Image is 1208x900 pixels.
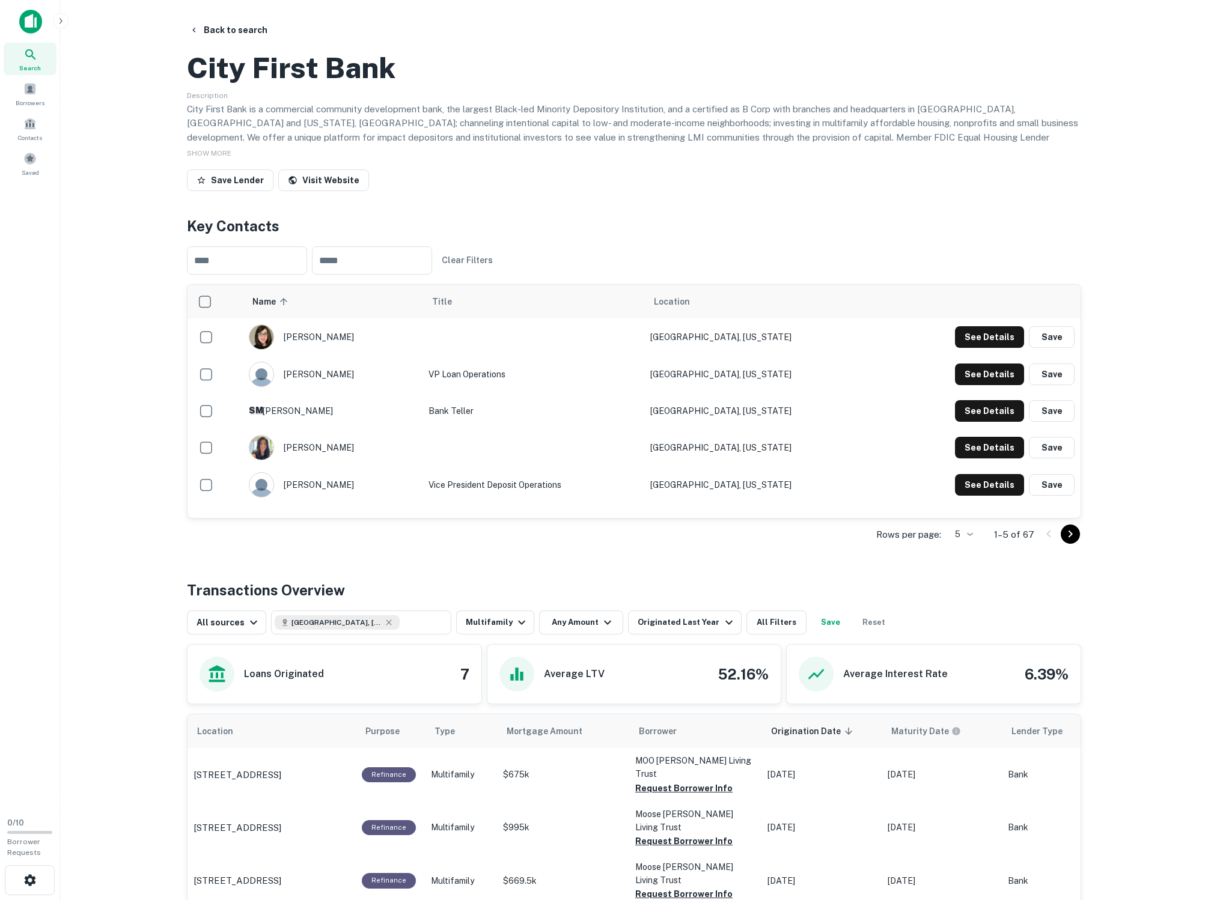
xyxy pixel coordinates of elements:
[187,102,1081,159] p: City First Bank is a commercial community development bank, the largest Black-led Minority Deposi...
[249,404,263,417] p: S M
[7,818,24,827] span: 0 / 10
[4,78,56,110] a: Borrowers
[644,285,879,318] th: Location
[811,610,850,634] button: Save your search to get updates of matches that match your search criteria.
[422,285,644,318] th: Title
[1008,821,1104,834] p: Bank
[252,294,291,309] span: Name
[946,526,975,543] div: 5
[503,875,623,887] p: $669.5k
[1029,326,1075,348] button: Save
[503,821,623,834] p: $995k
[188,714,356,748] th: Location
[422,393,644,429] td: Bank Teller
[955,363,1024,385] button: See Details
[197,724,249,738] span: Location
[771,724,856,738] span: Origination Date
[882,714,1002,748] th: Maturity dates displayed may be estimated. Please contact the lender for the most accurate maturi...
[635,754,755,780] p: MOO [PERSON_NAME] Living Trust
[654,294,690,309] span: Location
[955,474,1024,496] button: See Details
[644,318,879,356] td: [GEOGRAPHIC_DATA], [US_STATE]
[539,610,623,634] button: Any Amount
[1148,804,1208,862] iframe: Chat Widget
[187,149,231,157] span: SHOW MORE
[4,112,56,145] a: Contacts
[888,875,996,887] p: [DATE]
[628,610,741,634] button: Originated Last Year
[635,834,733,848] button: Request Borrower Info
[1029,400,1075,422] button: Save
[437,249,498,271] button: Clear Filters
[243,285,422,318] th: Name
[644,429,879,466] td: [GEOGRAPHIC_DATA], [US_STATE]
[187,169,273,191] button: Save Lender
[278,169,369,191] a: Visit Website
[249,473,273,497] img: 9c8pery4andzj6ohjkjp54ma2
[1025,663,1069,685] h4: 6.39%
[187,610,266,634] button: All sources
[503,768,623,781] p: $675k
[544,667,605,681] h6: Average LTV
[891,725,949,738] h6: Maturity Date
[629,714,761,748] th: Borrower
[635,860,755,887] p: Moose [PERSON_NAME] Living Trust
[244,667,324,681] h6: Loans Originated
[249,404,416,418] div: [PERSON_NAME]
[955,400,1024,422] button: See Details
[891,725,961,738] div: Maturity dates displayed may be estimated. Please contact the lender for the most accurate maturi...
[767,821,876,834] p: [DATE]
[194,874,281,888] p: [STREET_ADDRESS]
[425,714,497,748] th: Type
[1029,363,1075,385] button: Save
[1061,524,1080,544] button: Go to next page
[362,873,416,888] div: This loan purpose was for refinancing
[955,326,1024,348] button: See Details
[497,714,629,748] th: Mortgage Amount
[249,472,416,497] div: [PERSON_NAME]
[7,838,41,857] span: Borrower Requests
[4,147,56,180] div: Saved
[718,663,769,685] h4: 52.16%
[187,215,1081,237] h4: Key Contacts
[362,767,416,782] div: This loan purpose was for refinancing
[1008,768,1104,781] p: Bank
[855,610,893,634] button: Reset
[1029,437,1075,458] button: Save
[432,294,468,309] span: Title
[431,875,491,887] p: Multifamily
[422,356,644,393] td: VP Loan Operations
[249,362,416,387] div: [PERSON_NAME]
[365,724,415,738] span: Purpose
[876,528,941,542] p: Rows per page:
[644,393,879,429] td: [GEOGRAPHIC_DATA], [US_STATE]
[185,19,272,41] button: Back to search
[888,821,996,834] p: [DATE]
[1029,474,1075,496] button: Save
[843,667,948,681] h6: Average Interest Rate
[362,820,416,835] div: This loan purpose was for refinancing
[638,615,736,630] div: Originated Last Year
[194,821,281,835] p: [STREET_ADDRESS]
[194,821,350,835] a: [STREET_ADDRESS]
[187,579,345,601] h4: Transactions Overview
[187,91,228,100] span: Description
[19,10,42,34] img: capitalize-icon.png
[18,133,42,142] span: Contacts
[635,807,755,834] p: Moose [PERSON_NAME] Living Trust
[187,50,395,85] h2: City First Bank
[507,724,598,738] span: Mortgage Amount
[22,168,39,177] span: Saved
[291,617,382,628] span: [GEOGRAPHIC_DATA], [GEOGRAPHIC_DATA], [GEOGRAPHIC_DATA]
[4,43,56,75] a: Search
[249,436,273,460] img: 1660965191565
[635,781,733,795] button: Request Borrower Info
[249,324,416,350] div: [PERSON_NAME]
[761,714,882,748] th: Origination Date
[16,98,44,108] span: Borrowers
[19,63,41,73] span: Search
[460,663,469,685] h4: 7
